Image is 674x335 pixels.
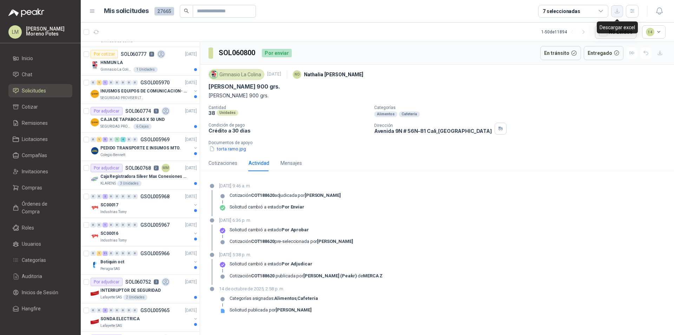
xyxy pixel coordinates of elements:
[22,224,34,232] span: Roles
[209,123,369,128] p: Condición de pago
[100,173,188,180] p: Caja Registradora Silver Max Conexiones Usb 10000 Plus Led
[251,193,275,198] strong: COT188620
[100,67,132,72] p: Gimnasio La Colina
[251,273,275,278] strong: COT188620
[209,92,666,99] p: [PERSON_NAME] 900 grs.
[126,308,132,313] div: 0
[374,123,492,128] p: Dirección
[22,119,48,127] span: Remisiones
[91,249,198,272] a: 0 1 11 0 0 0 0 0 GSOL005966[DATE] Company LogoBotiquin octPerugia SAS
[100,202,118,208] p: SC00017
[91,251,96,256] div: 0
[26,26,72,36] p: [PERSON_NAME] Moreno Potes
[230,307,312,313] div: Solicitud publicada por
[100,145,181,152] p: PEDIDO TRANSPORTE E INSUMOS MTO.
[81,161,200,189] a: Por adjudicarSOL0607682MM[DATE] Company LogoCaja Registradora Silver Max Conexiones Usb 10000 Plu...
[22,184,42,192] span: Compras
[280,159,302,167] div: Mensajes
[104,6,149,16] h1: Mis solicitudes
[91,317,99,326] img: Company Logo
[22,168,48,175] span: Invitaciones
[133,67,158,72] div: 1 Unidades
[91,223,96,227] div: 0
[132,251,138,256] div: 0
[22,272,42,280] span: Auditoria
[100,259,124,265] p: Botiquin oct
[108,223,114,227] div: 0
[126,194,132,199] div: 0
[209,145,247,153] button: torta ramo.jpg
[114,251,120,256] div: 0
[185,51,197,58] p: [DATE]
[91,278,123,286] div: Por adjudicar
[140,137,170,142] p: GSOL005969
[100,95,145,101] p: SEGURIDAD PROVISER LTDA
[22,103,38,111] span: Cotizar
[126,137,132,142] div: 0
[399,111,420,117] div: Cafetería
[154,166,159,170] p: 2
[22,256,46,264] span: Categorías
[22,87,46,95] span: Solicitudes
[108,80,114,85] div: 0
[185,165,197,172] p: [DATE]
[108,251,114,256] div: 0
[230,261,312,267] p: Solicitud cambió a estado
[100,181,116,186] p: KLARENS
[140,80,170,85] p: GSOL005970
[120,251,126,256] div: 0
[251,239,275,244] strong: COT188620
[185,307,197,314] p: [DATE]
[8,68,72,81] a: Chat
[374,105,671,110] p: Categorías
[100,59,123,66] p: HNMUN LA
[114,308,120,313] div: 0
[209,105,369,110] p: Cantidad
[267,71,281,78] p: [DATE]
[140,223,170,227] p: GSOL005967
[210,71,218,78] img: Company Logo
[120,308,126,313] div: 0
[219,217,353,224] p: [DATE] 6:36 p. m.
[140,194,170,199] p: GSOL005968
[140,251,170,256] p: GSOL005966
[125,166,151,170] p: SOL060768
[91,61,99,70] img: Company Logo
[22,305,41,313] span: Hangfire
[100,295,122,300] p: Lafayette SAS
[230,193,341,198] div: Cotización adjudicada por
[126,223,132,227] div: 0
[91,175,99,183] img: Company Logo
[8,221,72,234] a: Roles
[97,80,102,85] div: 1
[276,307,311,313] strong: [PERSON_NAME]
[262,49,292,57] div: Por enviar
[8,133,72,146] a: Licitaciones
[100,230,118,237] p: SC00016
[8,302,72,315] a: Hangfire
[114,223,120,227] div: 0
[584,46,624,60] button: Entregado
[114,80,120,85] div: 0
[91,78,198,101] a: 0 1 1 0 0 0 0 0 GSOL005970[DATE] Company LogoINUSMOS EQUIPOS DE COMUNICACION- DGP 8550SEGURIDAD P...
[120,194,126,199] div: 0
[184,8,189,13] span: search
[120,80,126,85] div: 0
[91,118,99,127] img: Company Logo
[91,137,96,142] div: 0
[126,80,132,85] div: 0
[595,25,636,39] button: No Leídos
[219,182,341,189] p: [DATE] 9:46 a. m.
[154,7,174,15] span: 27665
[219,251,383,258] p: [DATE] 5:38 p. m.
[8,237,72,251] a: Usuarios
[108,194,114,199] div: 0
[132,308,138,313] div: 0
[305,193,341,198] strong: [PERSON_NAME]
[363,273,383,278] strong: MERCA Z
[185,193,197,200] p: [DATE]
[91,147,99,155] img: Company Logo
[91,135,198,158] a: 0 1 5 0 1 4 0 0 GSOL005969[DATE] Company LogoPEDIDO TRANSPORTE E INSUMOS MTO.Colegio Bennett
[123,295,147,300] div: 2 Unidades
[154,279,159,284] p: 3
